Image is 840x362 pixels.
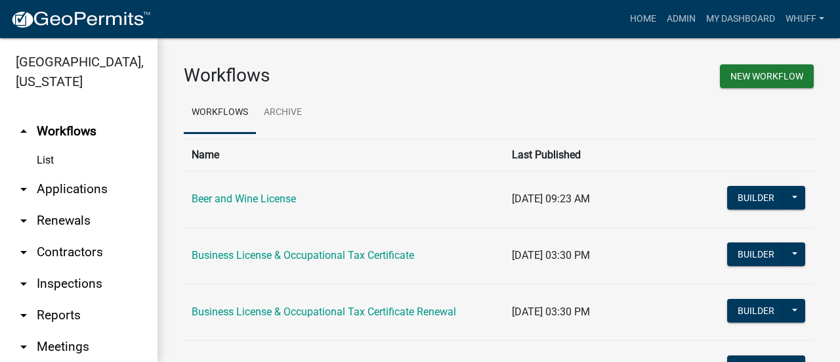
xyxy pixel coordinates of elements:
[184,139,504,171] th: Name
[16,276,31,292] i: arrow_drop_down
[727,186,785,210] button: Builder
[16,181,31,197] i: arrow_drop_down
[16,213,31,229] i: arrow_drop_down
[727,299,785,323] button: Builder
[16,244,31,260] i: arrow_drop_down
[184,64,489,87] h3: Workflows
[504,139,705,171] th: Last Published
[192,192,296,205] a: Beer and Wine License
[720,64,814,88] button: New Workflow
[184,92,256,134] a: Workflows
[780,7,829,32] a: whuff
[16,339,31,355] i: arrow_drop_down
[256,92,310,134] a: Archive
[701,7,780,32] a: My Dashboard
[727,242,785,266] button: Builder
[192,249,414,261] a: Business License & Occupational Tax Certificate
[192,305,456,318] a: Business License & Occupational Tax Certificate Renewal
[661,7,701,32] a: Admin
[16,124,31,139] i: arrow_drop_up
[625,7,661,32] a: Home
[512,305,590,318] span: [DATE] 03:30 PM
[512,249,590,261] span: [DATE] 03:30 PM
[512,192,590,205] span: [DATE] 09:23 AM
[16,307,31,323] i: arrow_drop_down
